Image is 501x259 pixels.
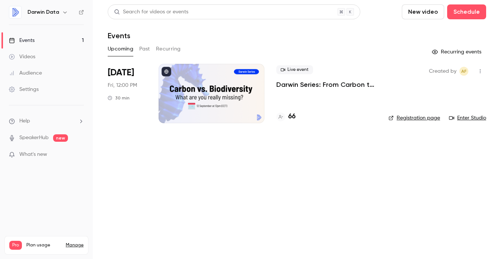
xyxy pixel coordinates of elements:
[108,82,137,89] span: Fri, 12:00 PM
[288,112,296,122] h4: 66
[459,67,468,76] span: Aurore Falque-Pierrotin
[108,31,130,40] h1: Events
[276,112,296,122] a: 66
[156,43,181,55] button: Recurring
[388,114,440,122] a: Registration page
[9,6,21,18] img: Darwin Data
[449,114,486,122] a: Enter Studio
[19,134,49,142] a: SpeakerHub
[66,242,84,248] a: Manage
[108,64,147,123] div: Sep 12 Fri, 12:00 PM (Europe/Paris)
[9,241,22,250] span: Pro
[9,53,35,60] div: Videos
[108,43,133,55] button: Upcoming
[9,117,84,125] li: help-dropdown-opener
[447,4,486,19] button: Schedule
[9,37,35,44] div: Events
[75,151,84,158] iframe: Noticeable Trigger
[19,117,30,125] span: Help
[114,8,188,16] div: Search for videos or events
[27,9,59,16] h6: Darwin Data
[139,43,150,55] button: Past
[9,86,39,93] div: Settings
[53,134,68,142] span: new
[429,67,456,76] span: Created by
[108,67,134,79] span: [DATE]
[429,46,486,58] button: Recurring events
[276,65,313,74] span: Live event
[19,151,47,158] span: What's new
[108,95,130,101] div: 30 min
[276,80,377,89] a: Darwin Series: From Carbon to Biodiversity
[402,4,444,19] button: New video
[26,242,61,248] span: Plan usage
[9,69,42,77] div: Audience
[461,67,466,76] span: AF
